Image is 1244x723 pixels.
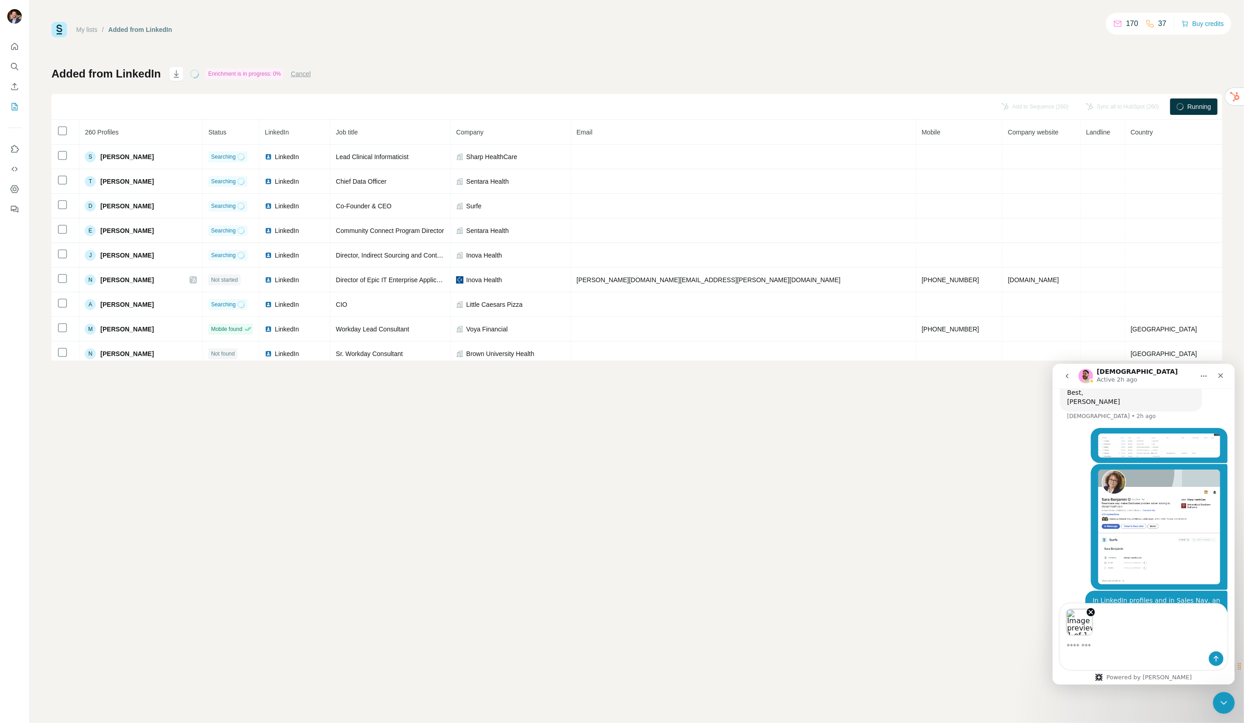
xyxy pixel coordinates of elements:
div: E [85,225,96,236]
span: Not found [211,350,235,358]
div: Added from LinkedIn [108,25,172,34]
span: Community Connect Program Director [336,227,444,234]
span: Searching [211,251,236,259]
span: Inova Health [466,275,502,284]
span: 260 Profiles [85,129,118,136]
h1: Added from LinkedIn [51,67,161,81]
span: LinkedIn [275,152,299,161]
img: company-logo [456,276,463,284]
div: N [85,274,96,285]
img: Avatar [7,9,22,24]
span: Company [456,129,483,136]
iframe: Intercom live chat [1053,364,1235,685]
span: Mobile [922,129,941,136]
span: LinkedIn [275,251,299,260]
div: Enrichment is in progress: 0% [206,68,283,79]
span: Landline [1086,129,1110,136]
span: [PERSON_NAME] [100,152,154,161]
span: Workday Lead Consultant [336,325,409,333]
div: J [85,250,96,261]
button: Dashboard [7,181,22,197]
span: [DOMAIN_NAME] [1008,276,1059,284]
span: Surfe [466,201,481,211]
span: Co-Founder & CEO [336,202,391,210]
button: My lists [7,98,22,115]
div: M [85,324,96,335]
span: Director, Indirect Sourcing and Contracting [336,252,456,259]
img: LinkedIn logo [265,153,272,160]
button: Use Surfe API [7,161,22,177]
img: LinkedIn logo [265,350,272,357]
span: Job title [336,129,358,136]
span: [PERSON_NAME] [100,201,154,211]
span: [PHONE_NUMBER] [922,325,979,333]
span: Lead Clinical Informaticist [336,153,409,160]
span: [PERSON_NAME] [100,251,154,260]
span: Not started [211,276,238,284]
button: Feedback [7,201,22,217]
iframe: Intercom live chat [1213,692,1235,714]
span: Sentara Health [466,177,509,186]
span: Little Caesars Pizza [466,300,523,309]
button: Cancel [291,69,311,78]
img: LinkedIn logo [265,325,272,333]
img: LinkedIn logo [265,202,272,210]
button: Quick start [7,38,22,55]
img: LinkedIn logo [265,276,272,284]
span: Chief Data Officer [336,178,386,185]
span: Sentara Health [466,226,509,235]
span: Sharp HealthCare [466,152,517,161]
span: Director of Epic IT Enterprise Applications - Revenue Cycle/Access/HIM [336,276,538,284]
span: Running [1187,102,1211,111]
span: [PERSON_NAME][DOMAIN_NAME][EMAIL_ADDRESS][PERSON_NAME][DOMAIN_NAME] [576,276,841,284]
img: LinkedIn logo [265,301,272,308]
span: LinkedIn [275,275,299,284]
div: A [85,299,96,310]
button: Buy credits [1182,17,1224,30]
span: LinkedIn [275,349,299,358]
span: Brown University Health [466,349,534,358]
span: Email [576,129,592,136]
span: Searching [211,153,236,161]
span: [PERSON_NAME] [100,177,154,186]
span: LinkedIn [265,129,289,136]
button: Search [7,58,22,75]
div: D [85,201,96,212]
img: Surfe Logo [51,22,67,37]
div: N [85,348,96,359]
span: CIO [336,301,347,308]
img: LinkedIn logo [265,178,272,185]
span: LinkedIn [275,177,299,186]
span: Searching [211,202,236,210]
span: [PERSON_NAME] [100,275,154,284]
p: 37 [1158,18,1167,29]
span: Sr. Workday Consultant [336,350,403,357]
span: [PERSON_NAME] [100,349,154,358]
span: Voya Financial [466,325,508,334]
span: Company website [1008,129,1059,136]
span: [PERSON_NAME] [100,300,154,309]
span: Mobile found [211,325,242,333]
span: [PERSON_NAME] [100,325,154,334]
div: S [85,151,96,162]
span: Country [1131,129,1153,136]
div: T [85,176,96,187]
li: / [102,25,104,34]
span: LinkedIn [275,226,299,235]
a: My lists [76,26,98,33]
span: Searching [211,177,236,186]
